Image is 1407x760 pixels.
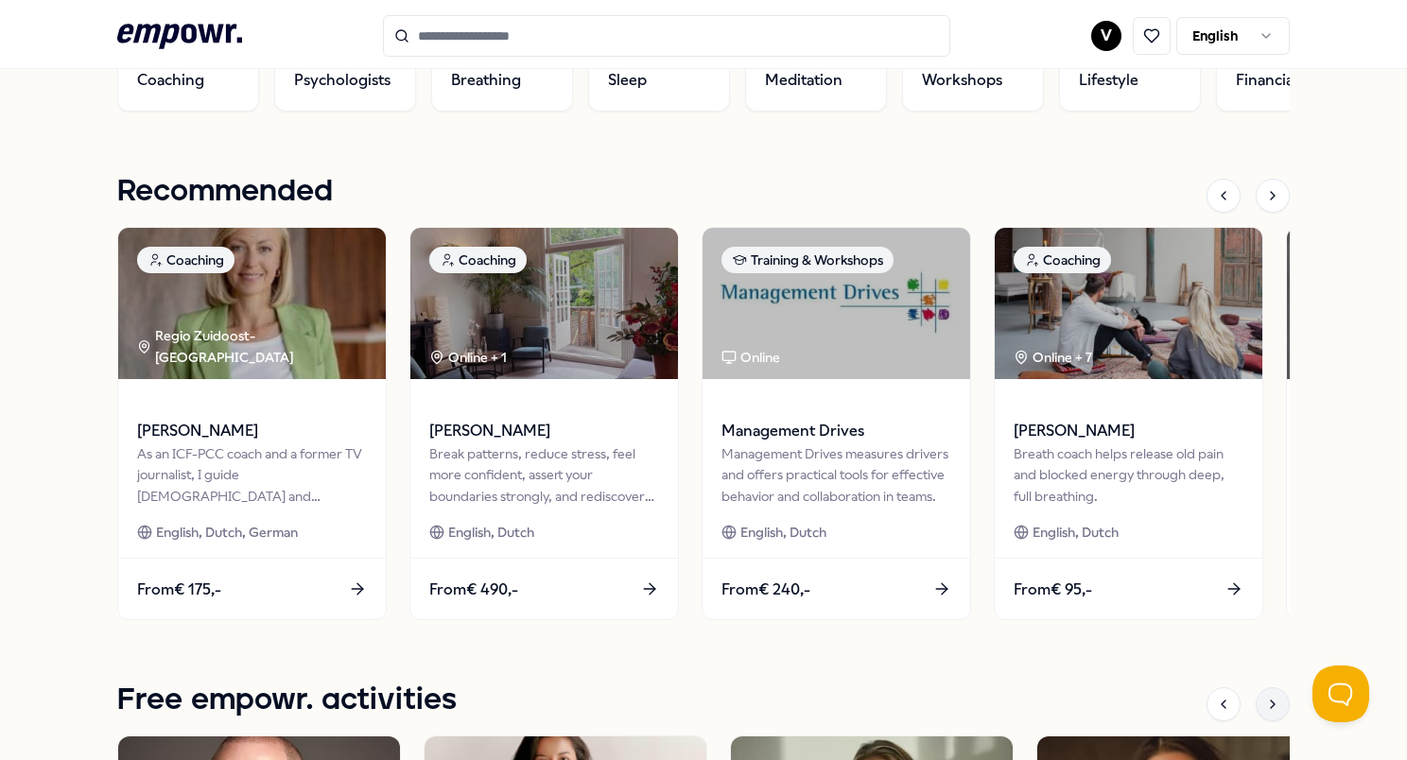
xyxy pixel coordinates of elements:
a: package imageCoachingOnline + 1[PERSON_NAME]Break patterns, reduce stress, feel more confident, a... [409,227,679,620]
div: Management Drives measures drivers and offers practical tools for effective behavior and collabor... [721,443,951,507]
div: Coaching [1014,247,1111,273]
iframe: Help Scout Beacon - Open [1312,665,1369,722]
img: package image [118,228,386,379]
span: From € 175,- [137,578,221,602]
img: package image [410,228,678,379]
div: As an ICF-PCC coach and a former TV journalist, I guide [DEMOGRAPHIC_DATA] and international prof... [137,443,367,507]
div: Training & Workshops [721,247,894,273]
h1: Free empowr. activities [117,677,457,724]
span: From € 240,- [721,578,810,602]
div: Coaching [429,247,527,273]
input: Search for products, categories or subcategories [383,15,950,57]
div: Online + 7 [1014,347,1092,368]
span: Breathing [451,69,521,92]
span: From € 490,- [429,578,518,602]
span: Coaching [137,69,204,92]
span: From € 95,- [1014,578,1092,602]
img: package image [703,228,970,379]
span: Financial [1236,69,1297,92]
span: English, Dutch [1033,522,1119,543]
a: package imageTraining & WorkshopsOnlineManagement DrivesManagement Drives measures drivers and of... [702,227,971,620]
span: [PERSON_NAME] [137,419,367,443]
a: package imageCoachingOnline + 7[PERSON_NAME]Breath coach helps release old pain and blocked energ... [994,227,1263,620]
span: Nutrition & Lifestyle [1079,46,1181,92]
span: English, Dutch [448,522,534,543]
span: Psychologists [294,69,391,92]
span: Training & Workshops [922,46,1024,92]
a: package imageCoachingRegio Zuidoost-[GEOGRAPHIC_DATA] [PERSON_NAME]As an ICF-PCC coach and a form... [117,227,387,620]
span: Management Drives [721,419,951,443]
div: Regio Zuidoost-[GEOGRAPHIC_DATA] [137,325,386,368]
span: Mindfulness & Meditation [765,46,867,92]
span: Sleep [608,69,647,92]
img: package image [995,228,1262,379]
button: V [1091,21,1121,51]
span: [PERSON_NAME] [429,419,659,443]
span: English, Dutch, German [156,522,298,543]
div: Online [721,347,780,368]
span: [PERSON_NAME] [1014,419,1243,443]
span: English, Dutch [740,522,826,543]
div: Coaching [137,247,234,273]
div: Break patterns, reduce stress, feel more confident, assert your boundaries strongly, and rediscov... [429,443,659,507]
div: Breath coach helps release old pain and blocked energy through deep, full breathing. [1014,443,1243,507]
div: Online + 1 [429,347,507,368]
h1: Recommended [117,168,333,216]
